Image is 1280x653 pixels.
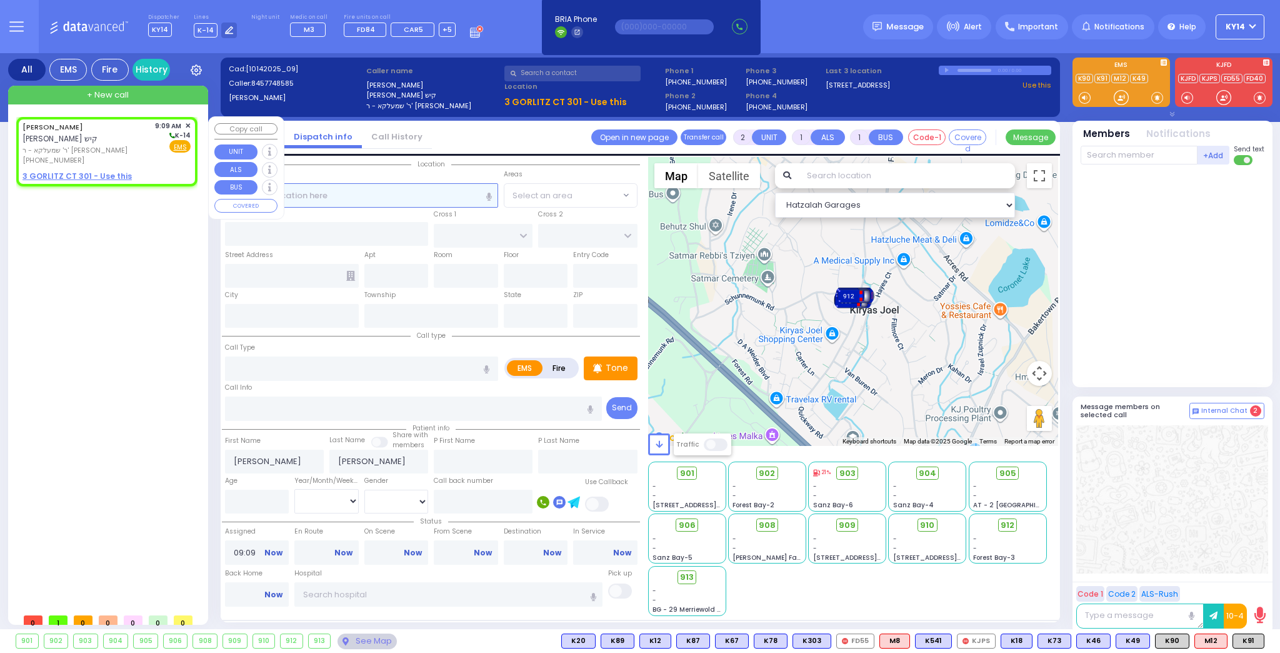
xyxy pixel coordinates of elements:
[1027,406,1052,431] button: Drag Pegman onto the map to open Street View
[1178,74,1198,83] a: KJFD
[836,634,874,649] div: FD55
[74,634,97,648] div: 903
[1244,74,1266,83] a: FD40
[715,634,749,649] div: K67
[1094,21,1144,33] span: Notifications
[167,131,191,140] span: K-14
[561,634,596,649] div: BLS
[715,634,749,649] div: BLS
[1116,634,1150,649] div: BLS
[538,210,563,220] label: Cross 2
[1076,74,1093,83] a: K90
[752,129,786,145] button: UNIT
[973,553,1015,562] span: Forest Bay-3
[813,500,853,510] span: Sanz Bay-6
[542,360,577,376] label: Fire
[839,467,856,480] span: 903
[1221,74,1242,83] a: FD55
[366,80,500,91] label: [PERSON_NAME]
[585,477,628,487] label: Use Callback
[225,569,289,579] label: Back Home
[606,362,628,375] p: Tone
[304,24,314,34] span: M3
[225,476,237,486] label: Age
[294,582,602,606] input: Search hospital
[1146,127,1211,141] button: Notifications
[732,544,736,553] span: -
[434,527,498,537] label: From Scene
[225,290,238,300] label: City
[194,23,217,38] span: K-14
[362,131,432,143] a: Call History
[613,547,631,559] a: Now
[591,129,677,145] a: Open in new page
[366,90,500,101] label: [PERSON_NAME] קיש
[132,59,170,81] a: History
[893,482,897,491] span: -
[149,615,167,625] span: 0
[442,24,452,34] span: +5
[834,291,872,310] div: 906
[134,634,157,648] div: 905
[893,534,897,544] span: -
[601,634,634,649] div: BLS
[964,21,982,33] span: Alert
[294,527,359,537] label: En Route
[1130,74,1148,83] a: K49
[698,163,760,188] button: Show satellite imagery
[893,500,934,510] span: Sanz Bay-4
[434,476,493,486] label: Call back number
[1199,74,1220,83] a: KJPS
[364,527,429,537] label: On Scene
[561,634,596,649] div: K20
[294,569,322,579] label: Hospital
[652,500,771,510] span: [STREET_ADDRESS][PERSON_NAME]
[813,553,931,562] span: [STREET_ADDRESS][PERSON_NAME]
[973,500,1066,510] span: AT - 2 [GEOGRAPHIC_DATA]
[665,66,741,76] span: Phone 1
[225,250,273,260] label: Street Address
[504,527,568,537] label: Destination
[1155,634,1189,649] div: K90
[813,544,817,553] span: -
[836,285,873,304] div: 902
[214,144,257,159] button: UNIT
[799,163,1015,188] input: Search location
[246,64,298,74] span: [10142025_09]
[759,519,776,532] span: 908
[404,547,422,559] a: Now
[949,129,986,145] button: Covered
[811,129,845,145] button: ALS
[1234,154,1254,166] label: Turn off text
[1194,634,1227,649] div: M12
[1111,74,1129,83] a: M12
[1250,405,1261,417] span: 2
[608,569,632,579] label: Pick up
[346,271,355,281] span: Other building occupants
[973,544,977,553] span: -
[404,24,423,34] span: CAR5
[414,517,448,526] span: Status
[652,553,692,562] span: Sanz Bay-5
[99,615,117,625] span: 0
[22,171,132,181] u: 3 GORLITZ CT 301 - Use this
[364,476,388,486] label: Gender
[214,180,257,195] button: BUS
[337,634,396,649] div: See map
[652,595,656,605] span: -
[846,286,865,305] gmp-advanced-marker: 912
[44,634,68,648] div: 902
[962,638,969,644] img: red-radio-icon.svg
[826,66,939,76] label: Last 3 location
[826,80,890,91] a: [STREET_ADDRESS]
[148,14,179,21] label: Dispatcher
[504,170,522,180] label: Areas
[366,66,500,76] label: Caller name
[837,286,874,305] div: 912
[893,491,897,500] span: -
[253,634,275,648] div: 910
[1018,21,1058,33] span: Important
[49,19,132,34] img: Logo
[651,430,692,446] a: Open this area in Google Maps (opens a new window)
[886,21,924,33] span: Message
